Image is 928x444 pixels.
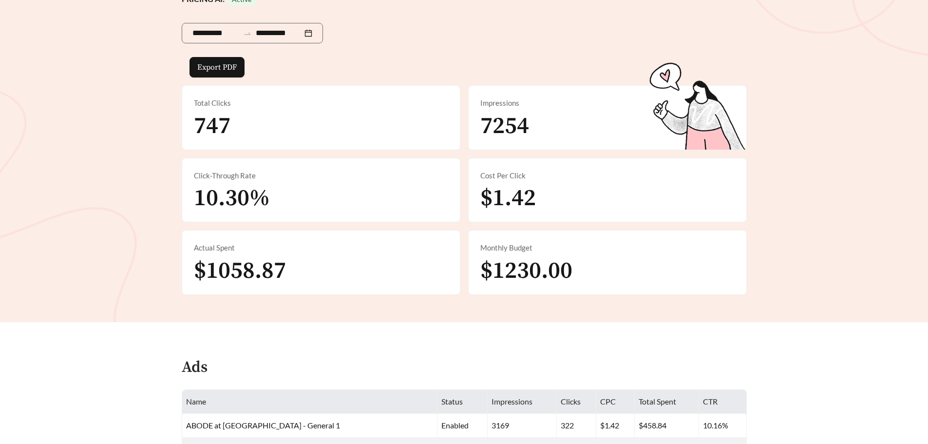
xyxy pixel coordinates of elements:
[480,112,529,141] span: 7254
[635,390,699,414] th: Total Spent
[243,29,252,38] span: swap-right
[182,390,438,414] th: Name
[480,256,572,286] span: $1230.00
[194,170,448,181] div: Click-Through Rate
[480,97,735,109] div: Impressions
[635,414,699,438] td: $458.84
[596,414,635,438] td: $1.42
[557,390,597,414] th: Clicks
[488,390,557,414] th: Impressions
[194,242,448,253] div: Actual Spent
[557,414,597,438] td: 322
[186,421,340,430] span: ABODE at [GEOGRAPHIC_DATA] - General 1
[488,414,557,438] td: 3169
[243,29,252,38] span: to
[480,184,536,213] span: $1.42
[194,97,448,109] div: Total Clicks
[194,112,230,141] span: 747
[699,414,746,438] td: 10.16%
[189,57,245,77] button: Export PDF
[600,397,616,406] span: CPC
[480,170,735,181] div: Cost Per Click
[703,397,718,406] span: CTR
[182,359,208,376] h4: Ads
[194,184,270,213] span: 10.30%
[441,421,469,430] span: enabled
[194,256,286,286] span: $1058.87
[197,61,237,73] span: Export PDF
[437,390,488,414] th: Status
[480,242,735,253] div: Monthly Budget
